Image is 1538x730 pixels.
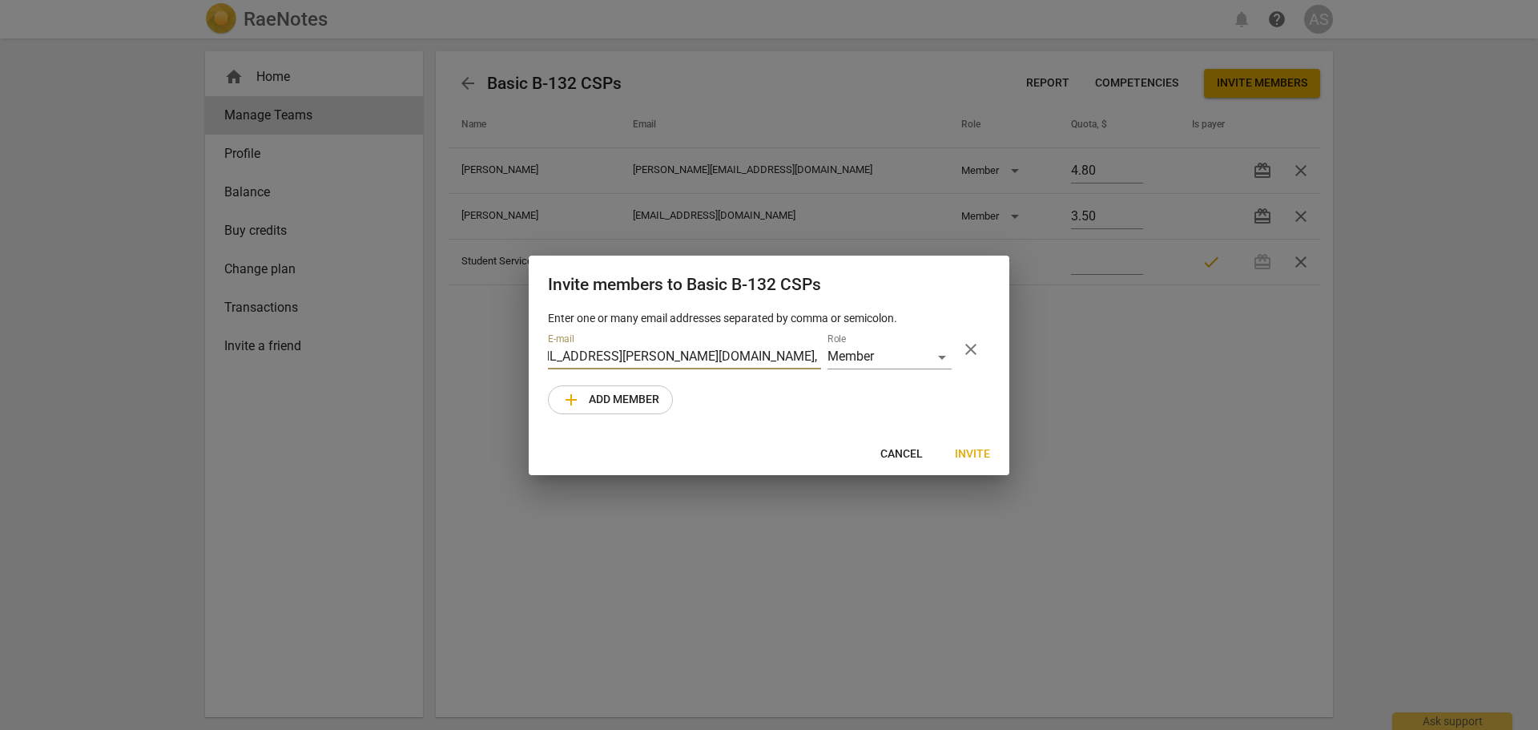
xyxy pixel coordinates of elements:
span: Add member [562,390,659,409]
span: close [961,340,980,359]
span: add [562,390,581,409]
h2: Invite members to Basic B-132 CSPs [548,275,990,295]
button: Add [548,385,673,414]
span: Invite [955,446,990,462]
p: Enter one or many email addresses separated by comma or semicolon. [548,310,990,327]
div: Member [827,346,952,369]
span: Cancel [880,446,923,462]
label: E-mail [548,334,574,344]
label: Role [827,334,846,344]
button: Cancel [868,440,936,469]
button: Invite [942,440,1003,469]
